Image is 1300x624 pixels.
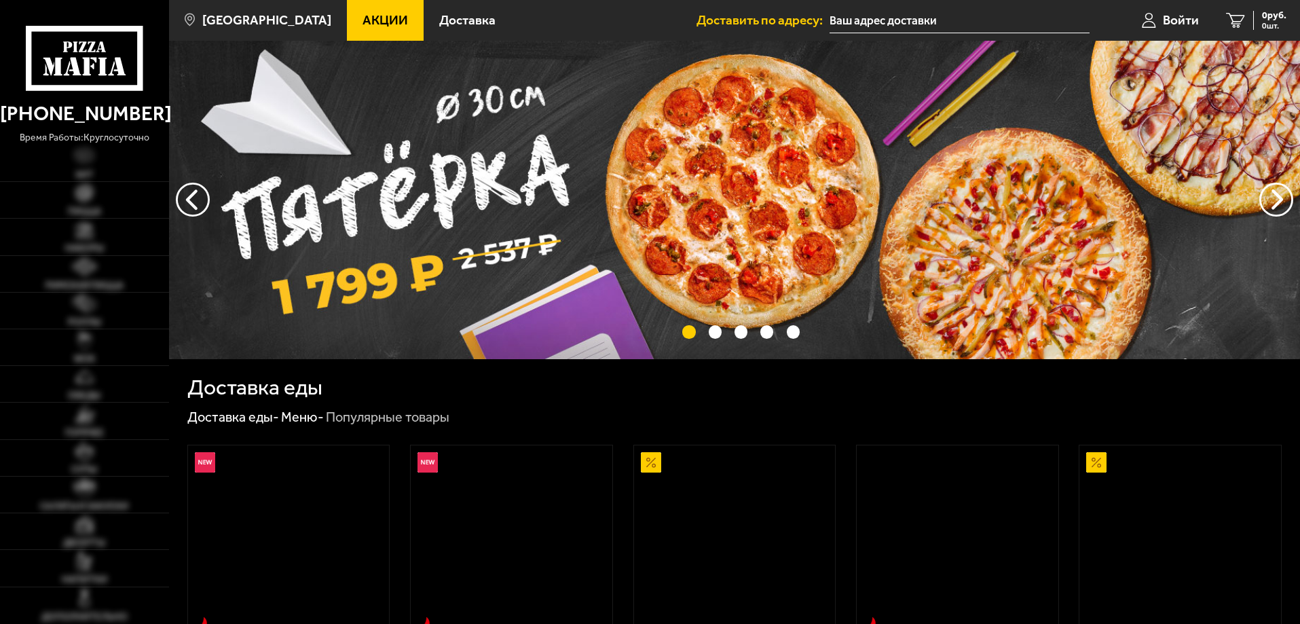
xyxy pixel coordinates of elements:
span: Роллы [68,318,101,327]
img: Новинка [195,452,215,473]
span: Акции [363,14,408,26]
span: 0 шт. [1262,22,1286,30]
span: Горячее [65,428,104,438]
button: точки переключения [735,325,747,338]
span: Римская пицца [45,281,124,291]
span: Обеды [68,391,100,401]
span: Доставка [439,14,496,26]
span: Россия, Ленинградская область, Всеволожск, Западная улица, 6 [830,8,1090,33]
button: предыдущий [1259,183,1293,217]
button: следующий [176,183,210,217]
span: Доставить по адресу: [697,14,830,26]
button: точки переключения [682,325,695,338]
span: Напитки [62,575,107,585]
img: Новинка [417,452,438,473]
span: Пицца [68,207,101,217]
span: Десерты [63,538,105,548]
span: Дополнительно [41,612,128,622]
span: Войти [1163,14,1199,26]
span: [GEOGRAPHIC_DATA] [202,14,331,26]
img: Акционный [641,452,661,473]
span: Супы [71,465,97,475]
button: точки переключения [709,325,722,338]
span: Наборы [65,244,104,253]
div: Популярные товары [326,409,449,426]
a: Меню- [281,409,324,425]
a: Доставка еды- [187,409,279,425]
span: 0 руб. [1262,11,1286,20]
span: Салаты и закуски [40,502,128,511]
button: точки переключения [787,325,800,338]
input: Ваш адрес доставки [830,8,1090,33]
button: точки переключения [760,325,773,338]
h1: Доставка еды [187,377,322,399]
span: Хит [75,170,94,180]
img: Акционный [1086,452,1107,473]
span: WOK [74,354,95,364]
